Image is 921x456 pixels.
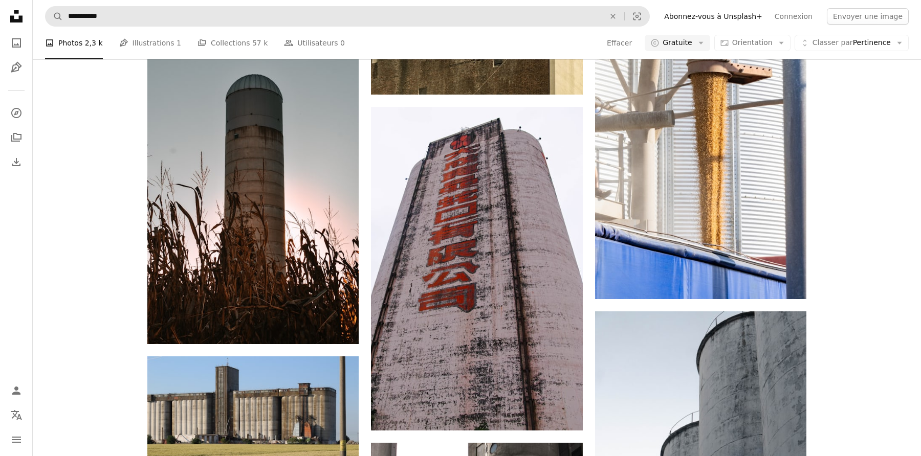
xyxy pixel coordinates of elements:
[6,405,27,425] button: Langue
[625,7,649,26] button: Recherche de visuels
[714,35,791,51] button: Orientation
[119,27,181,59] a: Illustrations 1
[6,6,27,29] a: Accueil — Unsplash
[6,57,27,78] a: Illustrations
[645,35,710,51] button: Gratuite
[602,7,624,26] button: Effacer
[45,6,650,27] form: Rechercher des visuels sur tout le site
[147,422,359,431] a: un grand silo à grains assis au milieu d’un champ
[340,37,345,49] span: 0
[795,35,909,51] button: Classer parPertinence
[6,429,27,450] button: Menu
[46,7,63,26] button: Rechercher sur Unsplash
[177,37,181,49] span: 1
[813,38,891,48] span: Pertinence
[6,33,27,53] a: Photos
[813,38,853,47] span: Classer par
[371,107,582,430] img: texte
[6,152,27,172] a: Historique de téléchargement
[147,180,359,190] a: Un silo au milieu d’un champ de maïs
[595,136,806,145] a: Un distributeur de céréales devant un immeuble
[606,35,632,51] button: Effacer
[252,37,268,49] span: 57 k
[6,127,27,148] a: Collections
[6,103,27,123] a: Explorer
[284,27,345,59] a: Utilisateurs 0
[371,264,582,273] a: texte
[147,27,359,344] img: Un silo au milieu d’un champ de maïs
[663,38,692,48] span: Gratuite
[198,27,268,59] a: Collections 57 k
[658,8,769,25] a: Abonnez-vous à Unsplash+
[769,8,819,25] a: Connexion
[827,8,909,25] button: Envoyer une image
[732,38,773,47] span: Orientation
[6,380,27,401] a: Connexion / S’inscrire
